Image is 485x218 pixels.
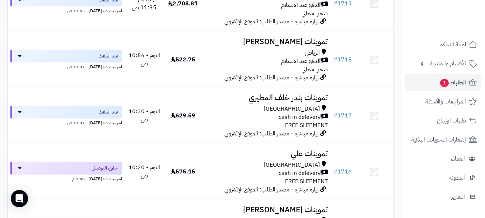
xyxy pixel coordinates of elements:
[426,59,466,69] span: الأقسام والمنتجات
[171,167,195,176] span: 575.15
[205,206,328,214] h3: تموينات [PERSON_NAME]
[10,62,122,70] div: اخر تحديث: [DATE] - 11:31 ص
[11,190,28,207] div: Open Intercom Messenger
[334,55,352,64] a: #1718
[405,93,481,110] a: المراجعات والأسئلة
[405,188,481,205] a: التقارير
[405,36,481,53] a: لوحة التحكم
[224,129,318,138] span: زيارة مباشرة - مصدر الطلب: الموقع الإلكتروني
[437,116,466,126] span: طلبات الإرجاع
[305,49,320,57] span: الرياض
[224,185,318,194] span: زيارة مباشرة - مصدر الطلب: الموقع الإلكتروني
[99,52,118,60] span: قيد التنفيذ
[334,167,352,176] a: #1716
[285,177,328,186] span: FREE SHIPMENT
[281,57,321,65] span: الدفع عند الاستلام
[264,161,320,169] span: [GEOGRAPHIC_DATA]
[264,105,320,113] span: [GEOGRAPHIC_DATA]
[405,112,481,129] a: طلبات الإرجاع
[439,78,466,88] span: الطلبات
[285,121,328,130] span: FREE SHIPMENT
[334,167,337,176] span: #
[224,73,318,82] span: زيارة مباشرة - مصدر الطلب: الموقع الإلكتروني
[334,55,337,64] span: #
[279,169,321,177] span: cash in delevery
[405,74,481,91] a: الطلبات1
[302,65,328,74] span: شحن مجاني
[302,9,328,18] span: شحن مجاني
[129,163,160,180] span: اليوم - 10:20 ص
[205,38,328,46] h3: تموينات [PERSON_NAME]
[334,111,337,120] span: #
[129,51,160,68] span: اليوم - 10:56 ص
[451,192,465,202] span: التقارير
[10,175,122,182] div: اخر تحديث: [DATE] - 1:08 م
[451,154,465,164] span: العملاء
[92,164,118,172] span: جاري التوصيل
[334,111,352,120] a: #1717
[449,173,465,183] span: المدونة
[99,108,118,116] span: قيد التنفيذ
[10,119,122,126] div: اخر تحديث: [DATE] - 11:31 ص
[405,150,481,167] a: العملاء
[405,169,481,186] a: المدونة
[411,135,466,145] span: إشعارات التحويلات البنكية
[425,97,466,107] span: المراجعات والأسئلة
[171,55,195,64] span: 522.75
[436,6,478,21] img: logo-2.png
[439,40,466,50] span: لوحة التحكم
[205,94,328,102] h3: تموينات بندر خلف المطيري
[205,150,328,158] h3: تموينات علي
[440,79,449,87] span: 1
[10,6,122,14] div: اخر تحديث: [DATE] - 11:53 ص
[405,131,481,148] a: إشعارات التحويلات البنكية
[281,1,321,9] span: الدفع عند الاستلام
[279,113,321,121] span: cash in delevery
[224,17,318,26] span: زيارة مباشرة - مصدر الطلب: الموقع الإلكتروني
[129,107,160,124] span: اليوم - 10:30 ص
[171,111,195,120] span: 629.59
